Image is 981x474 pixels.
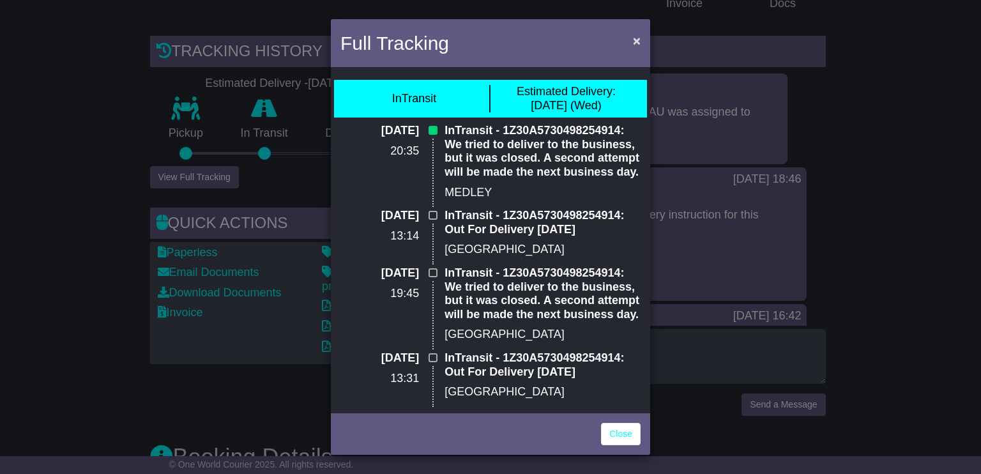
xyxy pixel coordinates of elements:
[340,266,419,280] p: [DATE]
[445,243,641,257] p: [GEOGRAPHIC_DATA]
[633,33,641,48] span: ×
[340,409,419,423] p: [DATE]
[445,209,641,236] p: InTransit - 1Z30A5730498254914: Out For Delivery [DATE]
[340,351,419,365] p: [DATE]
[445,186,641,200] p: MEDLEY
[340,372,419,386] p: 13:31
[445,124,641,179] p: InTransit - 1Z30A5730498254914: We tried to deliver to the business, but it was closed. A second ...
[517,85,616,98] span: Estimated Delivery:
[445,328,641,342] p: [GEOGRAPHIC_DATA]
[392,92,436,106] div: InTransit
[340,124,419,138] p: [DATE]
[445,409,641,464] p: InTransit - 1Z30A5730498254914: We tried to deliver to the business, but it was closed. A second ...
[445,385,641,399] p: [GEOGRAPHIC_DATA]
[340,287,419,301] p: 19:45
[340,229,419,243] p: 13:14
[340,144,419,158] p: 20:35
[340,209,419,223] p: [DATE]
[445,266,641,321] p: InTransit - 1Z30A5730498254914: We tried to deliver to the business, but it was closed. A second ...
[517,85,616,112] div: [DATE] (Wed)
[445,351,641,379] p: InTransit - 1Z30A5730498254914: Out For Delivery [DATE]
[627,27,647,54] button: Close
[601,423,641,445] a: Close
[340,29,449,57] h4: Full Tracking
